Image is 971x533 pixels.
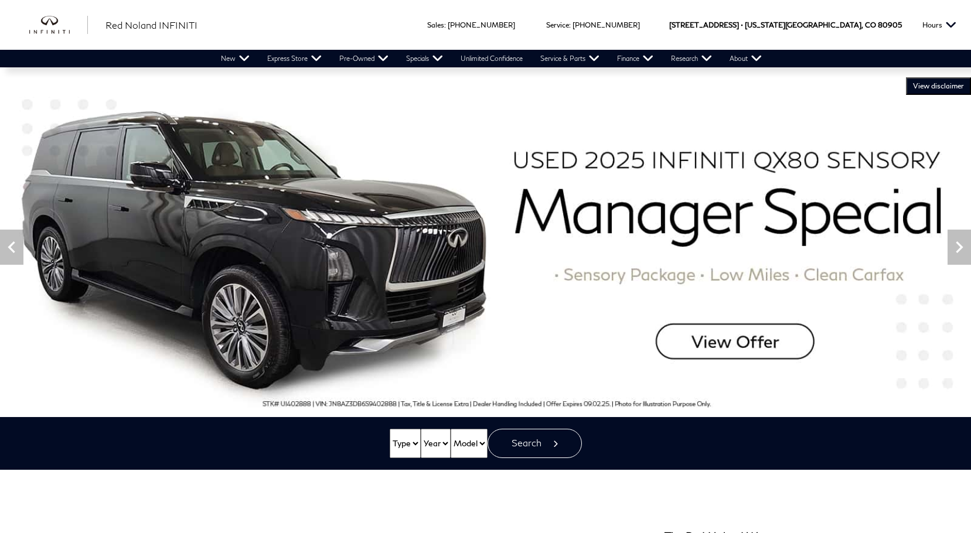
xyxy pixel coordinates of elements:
[608,50,662,67] a: Finance
[258,50,331,67] a: Express Store
[913,81,964,91] span: VIEW DISCLAIMER
[29,16,88,35] a: infiniti
[662,50,721,67] a: Research
[212,50,258,67] a: New
[573,20,640,29] a: [PHONE_NUMBER]
[105,18,197,32] a: Red Noland INFINITI
[546,20,569,29] span: Service
[569,20,571,29] span: :
[669,20,902,29] a: [STREET_ADDRESS] • [US_STATE][GEOGRAPHIC_DATA], CO 80905
[721,50,771,67] a: About
[421,429,451,458] select: Vehicle Year
[448,20,515,29] a: [PHONE_NUMBER]
[397,50,452,67] a: Specials
[451,429,488,458] select: Vehicle Model
[29,16,88,35] img: INFINITI
[444,20,446,29] span: :
[906,77,971,95] button: VIEW DISCLAIMER
[390,429,421,458] select: Vehicle Type
[427,20,444,29] span: Sales
[532,50,608,67] a: Service & Parts
[488,429,582,458] button: Search
[105,19,197,30] span: Red Noland INFINITI
[331,50,397,67] a: Pre-Owned
[212,50,771,67] nav: Main Navigation
[452,50,532,67] a: Unlimited Confidence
